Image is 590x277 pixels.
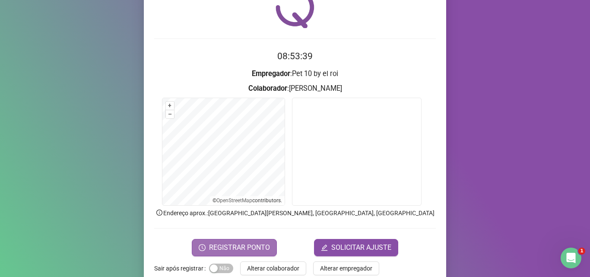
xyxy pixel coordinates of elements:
label: Sair após registrar [154,261,209,275]
li: © contributors. [213,197,282,204]
button: + [166,102,174,110]
span: edit [321,244,328,251]
span: info-circle [155,209,163,217]
span: clock-circle [199,244,206,251]
button: Alterar colaborador [240,261,306,275]
span: 1 [578,248,585,255]
strong: Colaborador [248,84,287,92]
h3: : Pet 10 by el roi [154,68,436,80]
p: Endereço aprox. : [GEOGRAPHIC_DATA][PERSON_NAME], [GEOGRAPHIC_DATA], [GEOGRAPHIC_DATA] [154,208,436,218]
span: SOLICITAR AJUSTE [331,242,391,253]
h3: : [PERSON_NAME] [154,83,436,94]
button: Alterar empregador [313,261,379,275]
span: Alterar colaborador [247,264,299,273]
a: OpenStreetMap [216,197,252,204]
button: editSOLICITAR AJUSTE [314,239,398,256]
time: 08:53:39 [277,51,313,61]
button: REGISTRAR PONTO [192,239,277,256]
span: REGISTRAR PONTO [209,242,270,253]
iframe: Intercom live chat [561,248,581,268]
strong: Empregador [252,70,290,78]
button: – [166,110,174,118]
span: Alterar empregador [320,264,372,273]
